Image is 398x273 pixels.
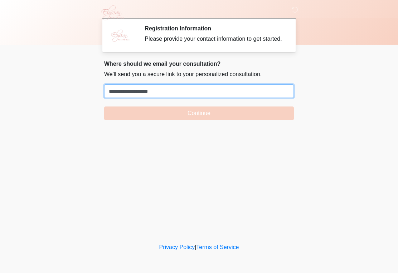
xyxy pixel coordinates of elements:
img: Agent Avatar [110,25,131,46]
h2: Where should we email your consultation? [104,60,294,67]
a: | [195,244,196,250]
p: We'll send you a secure link to your personalized consultation. [104,70,294,79]
img: Elysian Aesthetics Logo [97,5,127,20]
h2: Registration Information [145,25,283,32]
div: Please provide your contact information to get started. [145,35,283,43]
a: Terms of Service [196,244,239,250]
a: Privacy Policy [159,244,195,250]
button: Continue [104,106,294,120]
